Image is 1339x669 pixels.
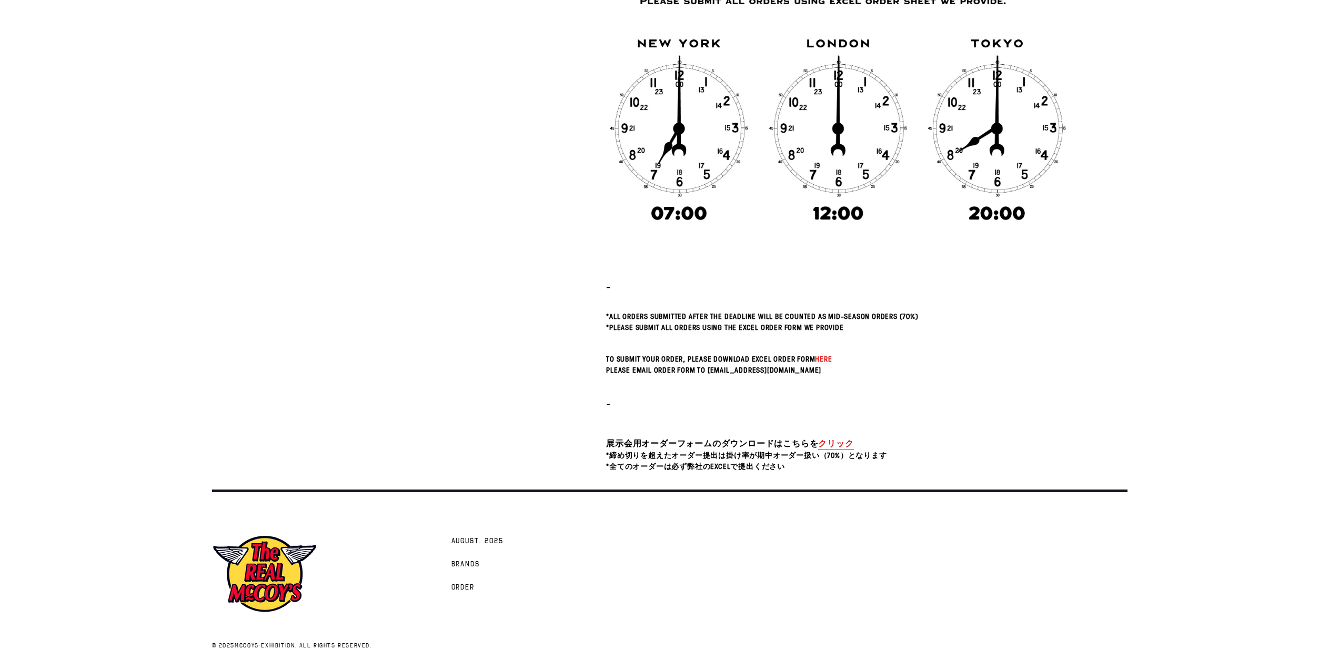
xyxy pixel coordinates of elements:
img: mccoys-exhibition [212,534,317,614]
a: Order [446,575,480,598]
span: *締め切りを超えたオーダー提出は掛け率が期中オーダー扱い（70%）となります [606,450,887,460]
span: AUGUST. 2025 [451,536,504,547]
span: *Please submit all orders using the Excel Order Form we provide [606,322,843,332]
a: クリック [818,437,853,450]
span: Please email Order Form to [EMAIL_ADDRESS][DOMAIN_NAME] [606,365,821,375]
span: Brands [451,560,480,570]
a: here [815,354,832,364]
p: © 2025 . All rights reserved. [212,641,649,651]
a: mccoys-exhibition [235,642,295,649]
strong: - [606,280,611,293]
span: - [606,397,611,410]
span: To submit your order, please download Excel Order Form [606,354,815,364]
span: Order [451,583,475,593]
span: 展示会用オーダーフォームのダウンロードはこちらを [606,437,818,449]
span: *全てのオーダーは必ず弊社のExcelで提出ください [606,461,785,471]
a: Brands [446,552,486,575]
span: *All orders submitted after the deadline will be counted as Mid-Season Orders (70%) [606,311,918,321]
a: AUGUST. 2025 [446,529,509,552]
